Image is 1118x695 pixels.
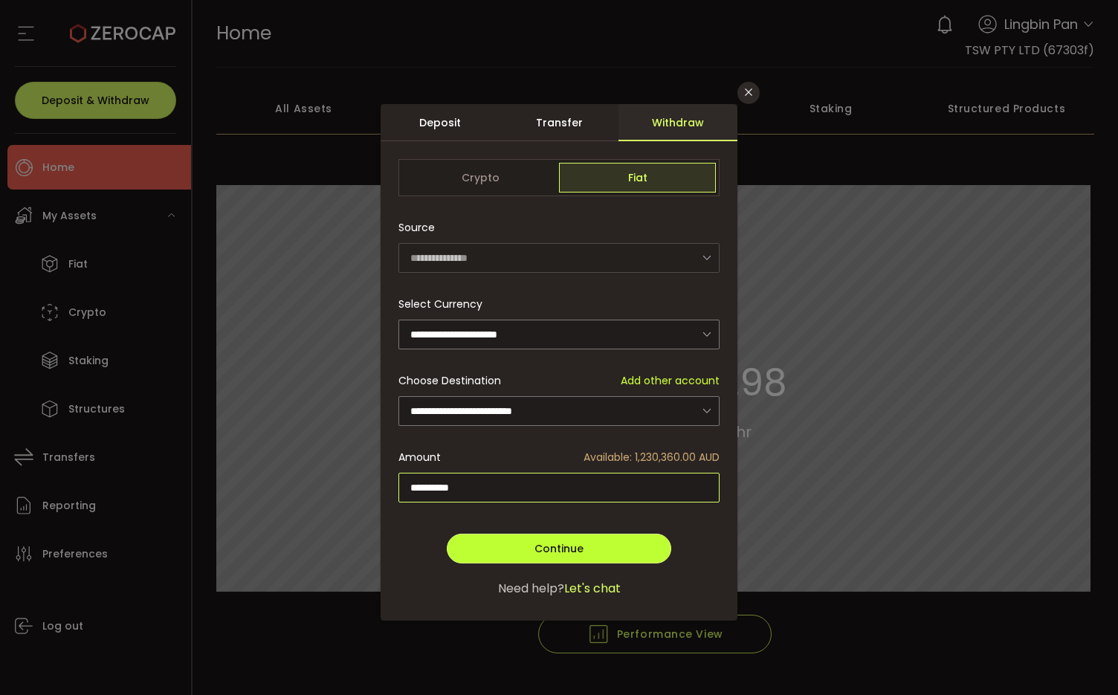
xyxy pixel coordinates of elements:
[398,450,441,465] span: Amount
[941,534,1118,695] iframe: Chat Widget
[447,534,671,563] button: Continue
[381,104,737,621] div: dialog
[559,163,716,193] span: Fiat
[398,213,435,242] span: Source
[621,373,720,389] span: Add other account
[498,580,564,598] span: Need help?
[584,450,720,465] span: Available: 1,230,360.00 AUD
[564,580,621,598] span: Let's chat
[500,104,618,141] div: Transfer
[381,104,500,141] div: Deposit
[402,163,559,193] span: Crypto
[737,82,760,104] button: Close
[398,297,491,311] label: Select Currency
[618,104,737,141] div: Withdraw
[534,541,584,556] span: Continue
[398,373,501,389] span: Choose Destination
